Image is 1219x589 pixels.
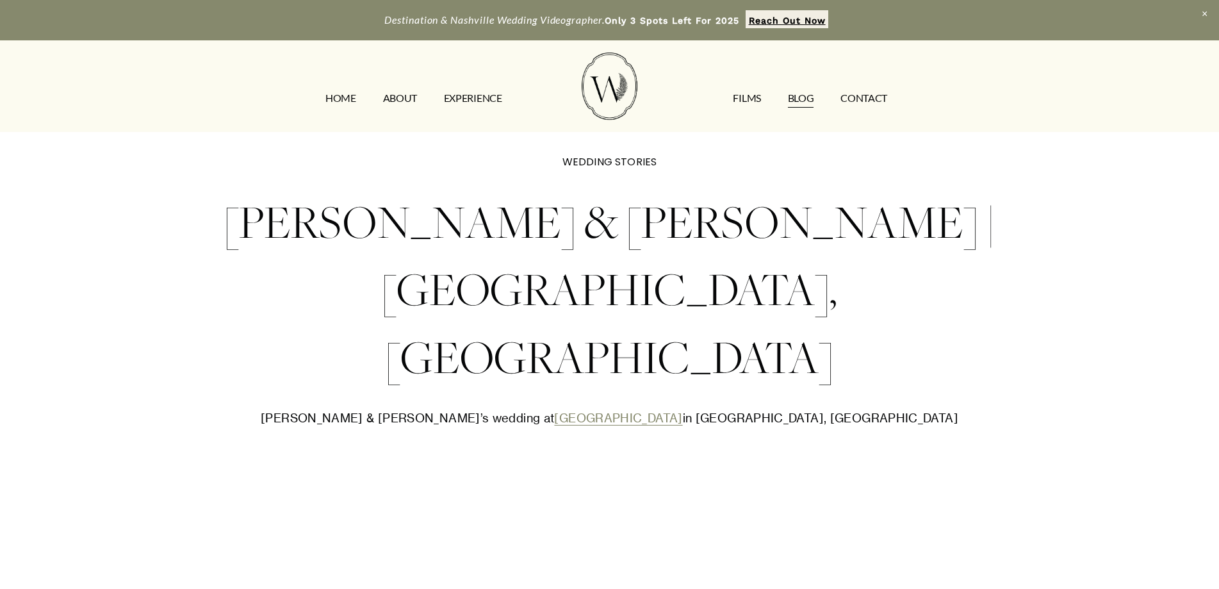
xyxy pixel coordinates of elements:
[840,88,887,108] a: CONTACT
[554,411,682,425] a: [GEOGRAPHIC_DATA]
[562,154,657,169] a: WEDDING STORIES
[788,88,814,108] a: Blog
[749,15,826,26] strong: Reach Out Now
[170,188,1048,391] h1: [PERSON_NAME] & [PERSON_NAME] | [GEOGRAPHIC_DATA], [GEOGRAPHIC_DATA]
[746,10,828,28] a: Reach Out Now
[444,88,502,108] a: EXPERIENCE
[733,88,760,108] a: FILMS
[170,408,1048,429] p: [PERSON_NAME] & [PERSON_NAME]’s wedding at in [GEOGRAPHIC_DATA], [GEOGRAPHIC_DATA]
[325,88,356,108] a: HOME
[383,88,417,108] a: ABOUT
[582,53,637,120] img: Wild Fern Weddings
